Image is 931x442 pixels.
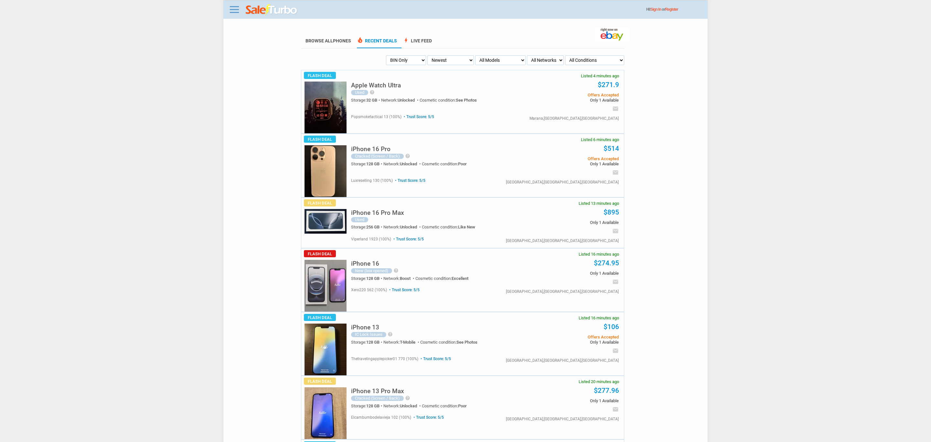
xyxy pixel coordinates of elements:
[646,7,650,12] span: Hi!
[662,7,678,12] span: or
[351,357,418,361] span: thetravelingapplepicker01 770 (100%)
[388,332,393,337] i: help
[458,161,467,166] span: Poor
[351,326,379,330] a: iPhone 13
[612,105,619,112] i: email
[366,98,377,103] span: 32 GB
[351,225,383,229] div: Storage:
[456,340,477,345] span: See Photos
[304,72,336,79] span: Flash Deal
[400,340,415,345] span: T-Mobile
[415,276,468,281] div: Cosmetic condition:
[351,83,401,88] a: Apple Watch Ultra
[458,403,467,408] span: Poor
[304,250,336,257] span: Flash Deal
[402,115,434,119] span: Trust Score: 5/5
[351,90,368,95] div: Used
[351,404,383,408] div: Storage:
[305,145,347,197] img: s-l225.jpg
[351,217,368,222] div: Used
[392,237,424,241] span: Trust Score: 5/5
[369,90,375,95] i: help
[304,314,336,321] span: Flash Deal
[351,332,386,337] div: IC Lock Issues
[366,403,380,408] span: 128 GB
[612,348,619,354] i: email
[581,74,619,78] span: Listed 4 minutes ago
[383,404,422,408] div: Network:
[351,340,383,344] div: Storage:
[665,7,678,12] a: Register
[530,116,619,120] div: Marana,[GEOGRAPHIC_DATA],[GEOGRAPHIC_DATA]
[351,178,393,183] span: luxreselling 130 (100%)
[594,387,619,394] a: $277.96
[351,146,391,152] h5: iPhone 16 Pro
[506,180,619,184] div: [GEOGRAPHIC_DATA],[GEOGRAPHIC_DATA],[GEOGRAPHIC_DATA]
[650,7,661,12] a: Sign In
[351,260,379,267] h5: iPhone 16
[246,4,298,16] img: saleturbo.com - Online Deals and Discount Coupons
[579,380,619,384] span: Listed 20 minutes ago
[506,239,619,243] div: [GEOGRAPHIC_DATA],[GEOGRAPHIC_DATA],[GEOGRAPHIC_DATA]
[305,209,347,234] img: s-l225.jpg
[357,37,363,43] span: local_fire_department
[506,290,619,293] div: [GEOGRAPHIC_DATA],[GEOGRAPHIC_DATA],[GEOGRAPHIC_DATA]
[521,157,619,161] span: Offers Accepted
[521,399,619,403] span: Only 1 Available
[419,357,451,361] span: Trust Score: 5/5
[357,38,397,48] a: local_fire_departmentRecent Deals
[305,387,347,439] img: s-l225.jpg
[604,208,619,216] a: $895
[388,288,420,292] span: Trust Score: 5/5
[351,237,391,241] span: viperland 1923 (100%)
[521,271,619,275] span: Only 1 Available
[400,161,417,166] span: Unlocked
[579,316,619,320] span: Listed 16 minutes ago
[351,415,411,420] span: elcambumbodelavieja 102 (100%)
[351,396,404,401] div: Cracked (Screen / Back)
[304,378,336,385] span: Flash Deal
[400,403,417,408] span: Unlocked
[403,37,409,43] span: bolt
[612,406,619,413] i: email
[305,324,347,375] img: s-l225.jpg
[351,162,383,166] div: Storage:
[351,98,381,102] div: Storage:
[394,178,425,183] span: Trust Score: 5/5
[351,262,379,267] a: iPhone 16
[420,340,477,344] div: Cosmetic condition:
[351,115,401,119] span: popsmoketactical 13 (100%)
[521,98,619,102] span: Only 1 Available
[383,276,415,281] div: Network:
[456,98,477,103] span: See Photos
[506,359,619,362] div: [GEOGRAPHIC_DATA],[GEOGRAPHIC_DATA],[GEOGRAPHIC_DATA]
[422,225,475,229] div: Cosmetic condition:
[351,276,383,281] div: Storage:
[351,388,404,394] h5: iPhone 13 Pro Max
[304,199,336,206] span: Flash Deal
[521,220,619,225] span: Only 1 Available
[581,138,619,142] span: Listed 6 minutes ago
[304,136,336,143] span: Flash Deal
[381,98,420,102] div: Network:
[594,259,619,267] a: $274.95
[351,288,387,292] span: xero220 562 (100%)
[351,154,404,159] div: Cracked (Screen / Back)
[420,98,477,102] div: Cosmetic condition:
[452,276,468,281] span: Excellent
[366,225,380,229] span: 256 GB
[612,228,619,234] i: email
[305,82,347,133] img: s-l225.jpg
[612,169,619,176] i: email
[366,276,380,281] span: 128 GB
[598,81,619,89] a: $271.9
[400,276,411,281] span: Boost
[383,162,422,166] div: Network:
[351,82,401,88] h5: Apple Watch Ultra
[422,162,467,166] div: Cosmetic condition:
[458,225,475,229] span: Like New
[393,268,399,273] i: help
[405,153,410,159] i: help
[351,147,391,152] a: iPhone 16 Pro
[412,415,444,420] span: Trust Score: 5/5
